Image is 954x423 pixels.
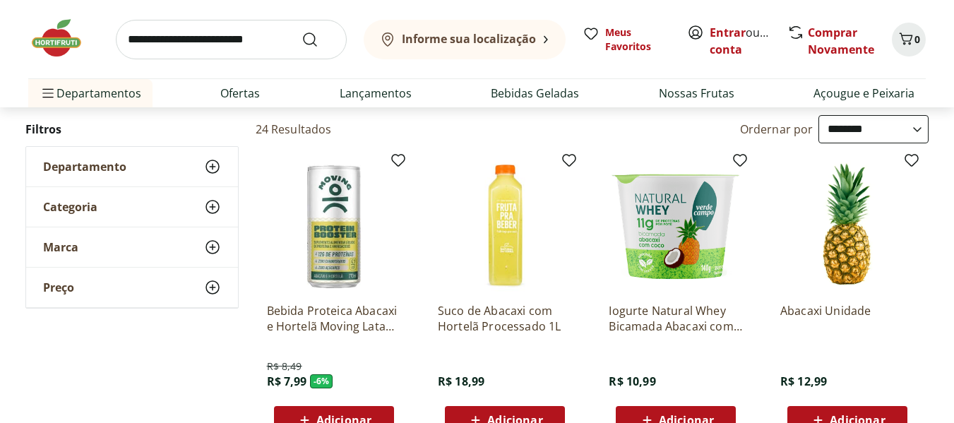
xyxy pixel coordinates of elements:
[583,25,670,54] a: Meus Favoritos
[267,157,401,292] img: Bebida Proteica Abacaxi e Hortelã Moving Lata 270ml
[267,359,302,374] span: R$ 8,49
[28,17,99,59] img: Hortifruti
[116,20,347,59] input: search
[26,227,238,267] button: Marca
[402,31,536,47] b: Informe sua localização
[813,85,914,102] a: Açougue e Peixaria
[43,200,97,214] span: Categoria
[340,85,412,102] a: Lançamentos
[605,25,670,54] span: Meus Favoritos
[609,157,743,292] img: Iogurte Natural Whey Bicamada Abacaxi com Coco 11g de Proteína Verde Campo 140g
[267,303,401,334] a: Bebida Proteica Abacaxi e Hortelã Moving Lata 270ml
[892,23,926,56] button: Carrinho
[220,85,260,102] a: Ofertas
[256,121,332,137] h2: 24 Resultados
[310,374,333,388] span: - 6 %
[914,32,920,46] span: 0
[26,147,238,186] button: Departamento
[780,157,914,292] img: Abacaxi Unidade
[491,85,579,102] a: Bebidas Geladas
[43,240,78,254] span: Marca
[609,374,655,389] span: R$ 10,99
[710,24,773,58] span: ou
[43,280,74,294] span: Preço
[267,374,307,389] span: R$ 7,99
[26,187,238,227] button: Categoria
[659,85,734,102] a: Nossas Frutas
[609,303,743,334] a: Iogurte Natural Whey Bicamada Abacaxi com Coco 11g de Proteína Verde Campo 140g
[302,31,335,48] button: Submit Search
[26,268,238,307] button: Preço
[740,121,813,137] label: Ordernar por
[780,303,914,334] a: Abacaxi Unidade
[438,374,484,389] span: R$ 18,99
[438,303,572,334] a: Suco de Abacaxi com Hortelã Processado 1L
[710,25,787,57] a: Criar conta
[40,76,56,110] button: Menu
[808,25,874,57] a: Comprar Novamente
[710,25,746,40] a: Entrar
[364,20,566,59] button: Informe sua localização
[438,157,572,292] img: Suco de Abacaxi com Hortelã Processado 1L
[780,374,827,389] span: R$ 12,99
[40,76,141,110] span: Departamentos
[25,115,239,143] h2: Filtros
[43,160,126,174] span: Departamento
